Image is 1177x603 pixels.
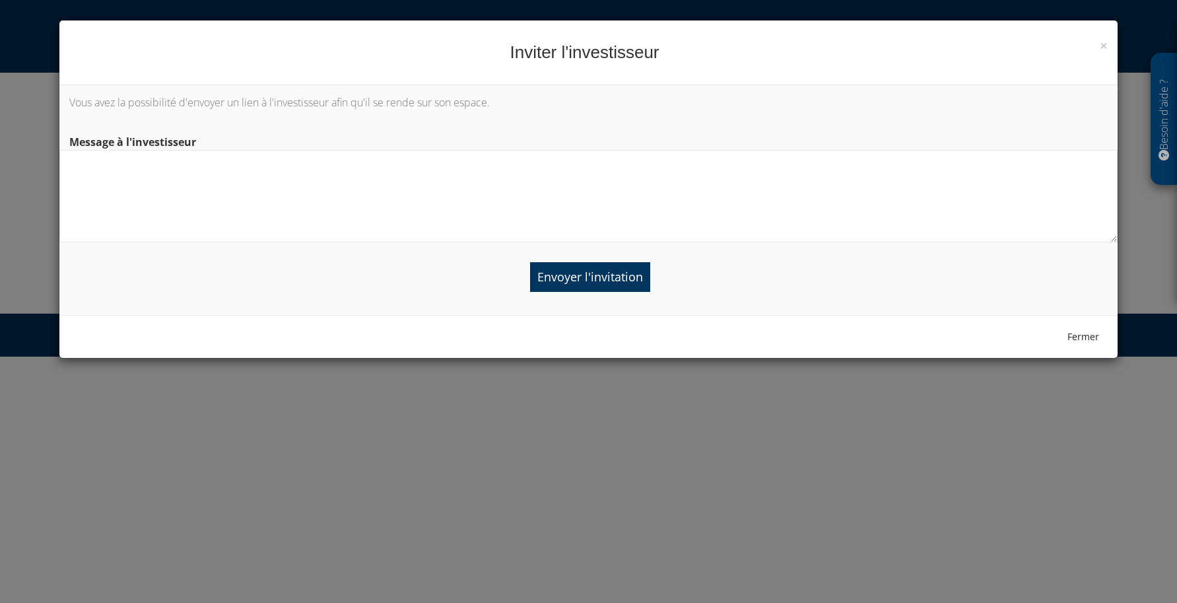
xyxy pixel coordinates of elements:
[1157,60,1172,179] p: Besoin d'aide ?
[1059,326,1108,348] button: Fermer
[1100,36,1108,55] span: ×
[69,95,1108,110] p: Vous avez la possibilité d'envoyer un lien à l'investisseur afin qu'il se rende sur son espace.
[530,262,650,292] input: Envoyer l'invitation
[59,130,1118,150] label: Message à l'investisseur
[69,40,1108,65] h4: Inviter l'investisseur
